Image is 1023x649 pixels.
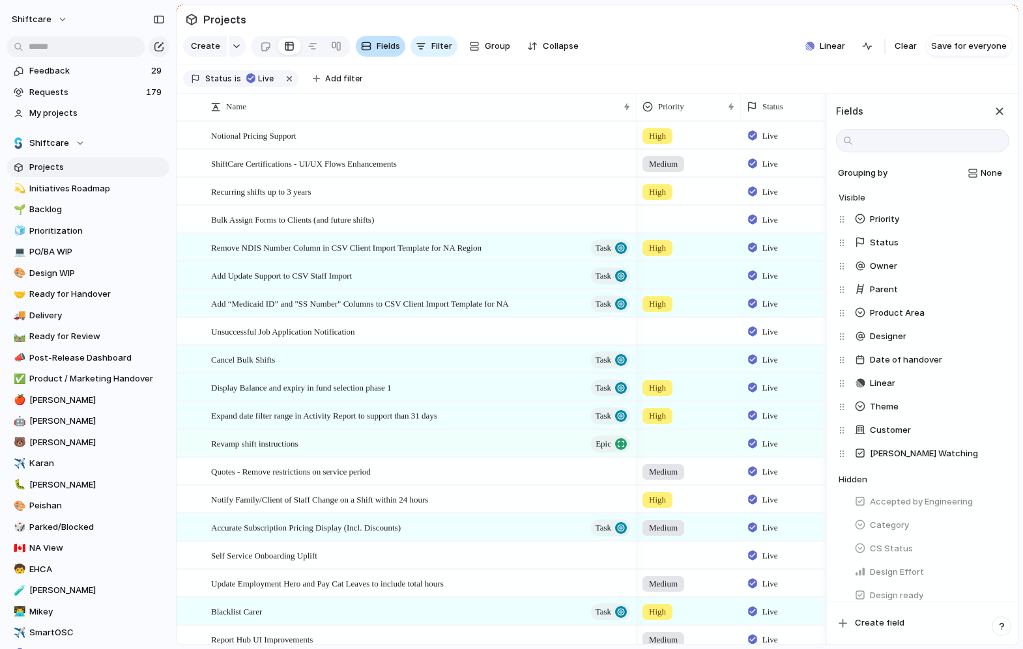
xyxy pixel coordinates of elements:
[849,256,1009,277] button: Owner
[29,64,147,77] span: Feedback
[870,400,899,413] span: Theme
[658,100,684,113] span: Priority
[649,381,666,394] span: High
[232,72,244,86] button: is
[29,478,165,491] span: [PERSON_NAME]
[870,447,978,460] span: [PERSON_NAME] Watching
[6,9,74,30] button: shiftcare
[649,158,678,171] span: Medium
[7,200,169,219] a: 🌱Backlog
[463,36,517,57] button: Group
[649,130,666,143] span: High
[29,394,165,407] span: [PERSON_NAME]
[839,231,1009,255] div: Status
[762,297,778,311] span: Live
[762,242,778,255] span: Live
[29,267,165,280] span: Design WIP
[211,268,352,283] span: Add Update Support to CSV Staff Import
[211,575,444,590] span: Update Employment Hero and Pay Cat Leaves to include total hours
[29,563,165,576] span: EHCA
[12,478,25,491] button: 🐛
[14,414,23,429] div: 🤖
[211,212,374,227] span: Bulk Assign Forms to Clients (and future shifts)
[325,73,363,85] span: Add filter
[855,616,904,629] span: Create field
[14,372,23,387] div: ✅
[649,297,666,311] span: High
[7,327,169,346] div: 🛤️Ready for Review
[14,435,23,450] div: 🐻
[12,267,25,280] button: 🎨
[14,223,23,238] div: 🧊
[431,40,452,53] span: Filter
[7,581,169,600] div: 🧪[PERSON_NAME]
[839,325,1009,348] div: Designer
[7,538,169,558] a: 🇨🇦NA View
[29,372,165,385] span: Product / Marketing Handover
[14,181,23,196] div: 💫
[12,225,25,238] button: 🧊
[762,353,778,366] span: Live
[839,301,1009,325] div: Product Area
[12,288,25,301] button: 🤝
[596,519,611,537] span: Task
[356,36,405,57] button: Fields
[7,623,169,642] a: ✈️SmartOSC
[7,369,169,389] a: ✅Product / Marketing Handover
[762,549,778,562] span: Live
[7,264,169,283] a: 🎨Design WIP
[7,496,169,516] a: 🎨Peishan
[29,107,165,120] span: My projects
[762,409,778,422] span: Live
[762,214,778,227] span: Live
[762,493,778,506] span: Live
[849,420,1009,441] button: Customer
[596,435,611,453] span: Epic
[12,563,25,576] button: 🧒
[211,435,298,450] span: Revamp shift instructions
[191,40,220,53] span: Create
[849,303,1009,324] button: Product Area
[7,475,169,495] div: 🐛[PERSON_NAME]
[762,100,783,113] span: Status
[29,161,165,174] span: Projects
[211,631,313,646] span: Report Hub UI Improvements
[7,306,169,325] a: 🚚Delivery
[12,436,25,449] button: 🐻
[7,518,169,537] div: 🎲Parked/Blocked
[649,521,678,534] span: Medium
[596,603,611,621] span: Task
[839,348,1009,372] div: Date of handover
[839,395,1009,419] div: Theme
[870,424,911,437] span: Customer
[762,381,778,394] span: Live
[849,279,1009,300] button: Parent
[762,158,778,171] span: Live
[242,72,281,86] button: Live
[849,209,1009,230] button: Priority
[211,380,392,394] span: Display Balance and expiry in fund selection phase 1
[411,36,457,57] button: Filter
[870,213,899,226] span: Priority
[29,457,165,470] span: Karan
[7,221,169,241] div: 🧊Prioritization
[12,415,25,428] button: 🤖
[211,324,355,338] span: Unsuccessful Job Application Notification
[649,409,666,422] span: High
[591,296,630,312] button: Task
[211,352,275,366] span: Cancel Bulk Shifts
[29,330,165,343] span: Ready for Review
[839,255,1009,278] div: Owner
[12,605,25,618] button: 👨‍💻
[7,433,169,452] div: 🐻[PERSON_NAME]
[29,542,165,555] span: NA View
[211,240,482,255] span: Remove NDIS Number Column in CSV Client Import Template for NA Region
[211,547,317,562] span: Self Service Onboarding Uplift
[596,267,611,285] span: Task
[14,626,23,641] div: ✈️
[12,521,25,534] button: 🎲
[870,330,906,343] span: Designer
[226,100,246,113] span: Name
[29,626,165,639] span: SmartOSC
